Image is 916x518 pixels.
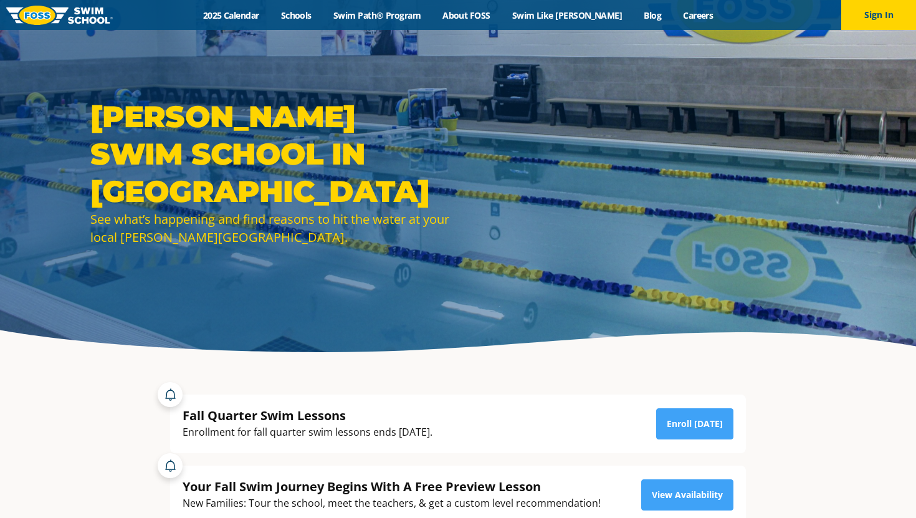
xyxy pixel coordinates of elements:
[90,98,452,210] h1: [PERSON_NAME] Swim School in [GEOGRAPHIC_DATA]
[270,9,322,21] a: Schools
[183,478,601,495] div: Your Fall Swim Journey Begins With A Free Preview Lesson
[432,9,502,21] a: About FOSS
[183,424,432,441] div: Enrollment for fall quarter swim lessons ends [DATE].
[633,9,672,21] a: Blog
[6,6,113,25] img: FOSS Swim School Logo
[183,407,432,424] div: Fall Quarter Swim Lessons
[656,408,733,439] a: Enroll [DATE]
[90,210,452,246] div: See what’s happening and find reasons to hit the water at your local [PERSON_NAME][GEOGRAPHIC_DATA].
[641,479,733,511] a: View Availability
[192,9,270,21] a: 2025 Calendar
[501,9,633,21] a: Swim Like [PERSON_NAME]
[672,9,724,21] a: Careers
[183,495,601,512] div: New Families: Tour the school, meet the teachers, & get a custom level recommendation!
[322,9,431,21] a: Swim Path® Program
